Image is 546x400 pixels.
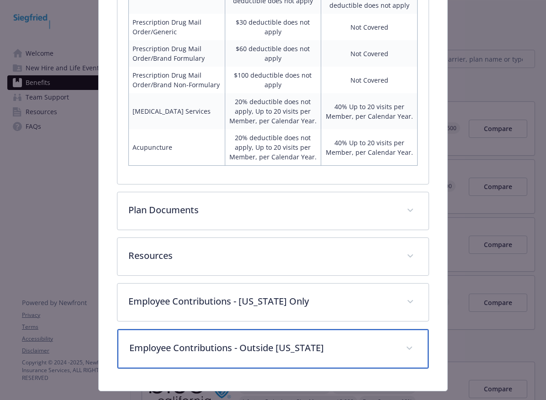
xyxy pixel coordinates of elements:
[225,67,321,93] td: $100 deductible does not apply
[129,14,225,40] td: Prescription Drug Mail Order/Generic
[128,203,396,217] p: Plan Documents
[117,329,429,368] div: Employee Contributions - Outside [US_STATE]
[321,14,418,40] td: Not Covered
[129,93,225,129] td: [MEDICAL_DATA] Services
[225,40,321,67] td: $60 deductible does not apply
[128,295,396,308] p: Employee Contributions - [US_STATE] Only
[117,192,429,230] div: Plan Documents
[129,129,225,166] td: Acupuncture
[129,67,225,93] td: Prescription Drug Mail Order/Brand Non-Formulary
[225,93,321,129] td: 20% deductible does not apply, Up to 20 visits per Member, per Calendar Year.
[321,40,418,67] td: Not Covered
[321,93,418,129] td: 40% Up to 20 visits per Member, per Calendar Year.
[321,129,418,166] td: 40% Up to 20 visits per Member, per Calendar Year.
[117,284,429,321] div: Employee Contributions - [US_STATE] Only
[225,129,321,166] td: 20% deductible does not apply, Up to 20 visits per Member, per Calendar Year.
[321,67,418,93] td: Not Covered
[128,249,396,263] p: Resources
[117,238,429,275] div: Resources
[225,14,321,40] td: $30 deductible does not apply
[129,341,395,355] p: Employee Contributions - Outside [US_STATE]
[129,40,225,67] td: Prescription Drug Mail Order/Brand Formulary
